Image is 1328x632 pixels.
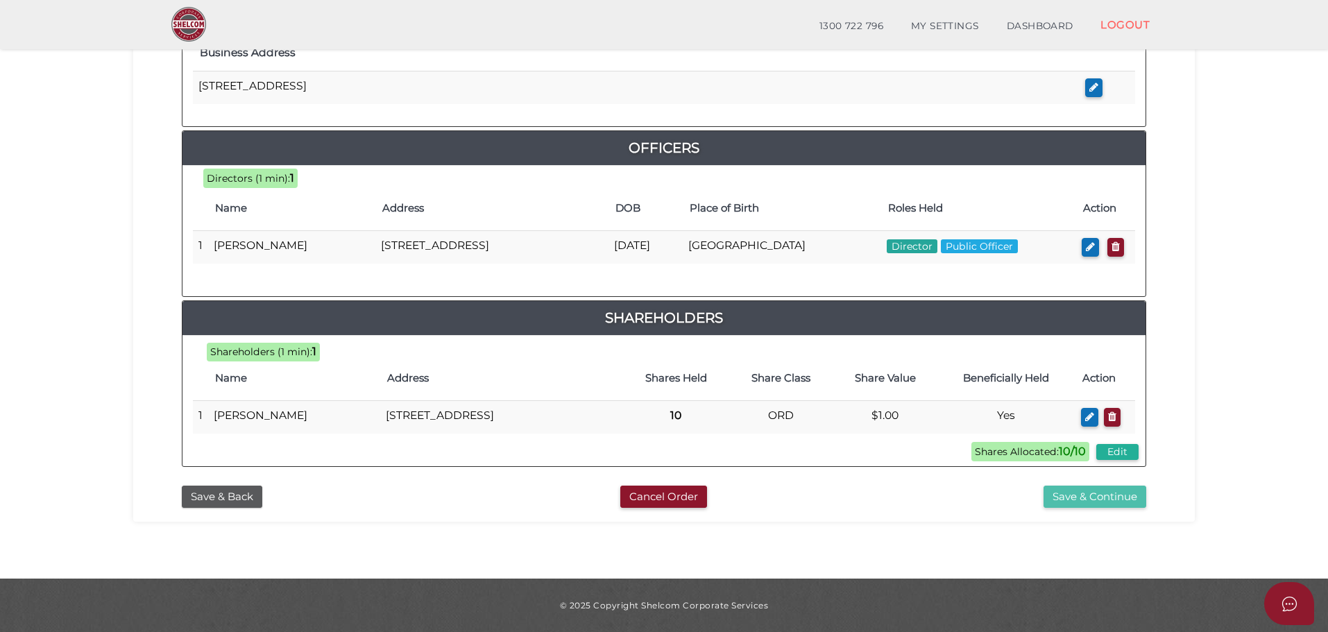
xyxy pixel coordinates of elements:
[1059,445,1086,458] b: 10/10
[944,373,1069,384] h4: Beneficially Held
[690,203,875,214] h4: Place of Birth
[615,203,676,214] h4: DOB
[937,401,1075,434] td: Yes
[729,401,833,434] td: ORD
[1083,203,1128,214] h4: Action
[380,401,623,434] td: [STREET_ADDRESS]
[806,12,897,40] a: 1300 722 796
[210,345,312,358] span: Shareholders (1 min):
[735,373,826,384] h4: Share Class
[630,373,722,384] h4: Shares Held
[993,12,1087,40] a: DASHBOARD
[840,373,930,384] h4: Share Value
[941,239,1018,253] span: Public Officer
[193,35,1080,71] th: Business Address
[208,231,375,264] td: [PERSON_NAME]
[290,171,294,185] b: 1
[182,137,1146,159] a: Officers
[1044,486,1146,509] button: Save & Continue
[382,203,602,214] h4: Address
[312,345,316,358] b: 1
[207,172,290,185] span: Directors (1 min):
[144,599,1184,611] div: © 2025 Copyright Shelcom Corporate Services
[193,71,1080,104] td: [STREET_ADDRESS]
[888,203,1069,214] h4: Roles Held
[1082,373,1128,384] h4: Action
[833,401,937,434] td: $1.00
[683,231,882,264] td: [GEOGRAPHIC_DATA]
[215,373,373,384] h4: Name
[208,401,380,434] td: [PERSON_NAME]
[193,401,208,434] td: 1
[670,409,681,422] b: 10
[182,307,1146,329] a: Shareholders
[897,12,993,40] a: MY SETTINGS
[1096,444,1139,460] button: Edit
[193,231,208,264] td: 1
[971,442,1089,461] span: Shares Allocated:
[620,486,707,509] button: Cancel Order
[608,231,683,264] td: [DATE]
[375,231,608,264] td: [STREET_ADDRESS]
[182,486,262,509] button: Save & Back
[887,239,937,253] span: Director
[387,373,616,384] h4: Address
[1087,10,1164,39] a: LOGOUT
[1264,582,1314,625] button: Open asap
[215,203,368,214] h4: Name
